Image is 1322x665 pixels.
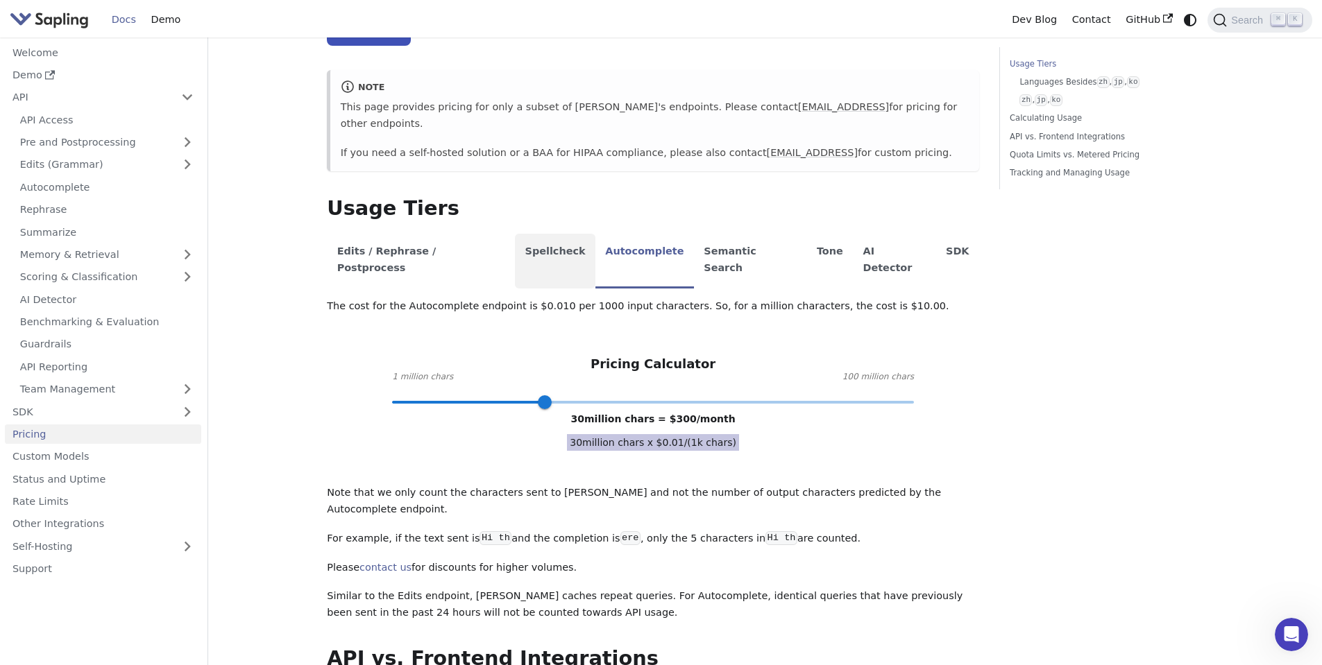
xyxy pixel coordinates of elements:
[144,9,188,31] a: Demo
[12,222,201,242] a: Summarize
[12,245,201,265] a: Memory & Retrieval
[5,447,201,467] a: Custom Models
[359,562,412,573] a: contact us
[1097,76,1110,88] code: zh
[1118,9,1180,31] a: GitHub
[5,469,201,489] a: Status and Uptime
[12,267,201,287] a: Scoring & Classification
[12,356,201,377] a: API Reporting
[765,531,797,545] code: Hi th
[12,312,201,332] a: Benchmarking & Evaluation
[1207,8,1312,33] button: Search (Command+K)
[327,485,979,518] p: Note that we only count the characters sent to [PERSON_NAME] and not the number of output charact...
[5,87,173,107] a: API
[10,10,94,30] a: Sapling.ai
[173,87,201,107] button: Collapse sidebar category 'API'
[767,147,858,158] a: [EMAIL_ADDRESS]
[12,379,201,399] a: Team Management
[1010,112,1198,125] a: Calculating Usage
[1271,13,1285,26] kbd: ⌘
[480,531,511,545] code: Hi th
[853,234,936,288] li: AI Detector
[1004,9,1064,31] a: Dev Blog
[1180,10,1201,30] button: Switch between dark and light mode (currently system mode)
[5,401,173,422] a: SDK
[842,370,914,384] span: 100 million chars
[327,588,979,621] p: Similar to the Edits endpoint, [PERSON_NAME] caches repeat queries. For Autocomplete, identical q...
[327,196,979,221] h2: Usage Tiers
[327,560,979,576] p: Please for discounts for higher volumes.
[936,234,979,288] li: SDK
[341,80,969,96] div: note
[5,424,201,444] a: Pricing
[1275,618,1308,651] iframe: Intercom live chat
[5,492,201,512] a: Rate Limits
[1050,94,1062,106] code: ko
[798,101,889,112] a: [EMAIL_ADDRESS]
[1019,94,1193,107] a: zh,jp,ko
[5,42,201,62] a: Welcome
[1288,13,1302,26] kbd: K
[12,132,201,153] a: Pre and Postprocessing
[327,530,979,547] p: For example, if the text sent is and the completion is , only the 5 characters in are counted.
[1035,94,1047,106] code: jp
[327,234,515,288] li: Edits / Rephrase / Postprocess
[1010,130,1198,144] a: API vs. Frontend Integrations
[10,10,89,30] img: Sapling.ai
[595,234,694,288] li: Autocomplete
[12,110,201,130] a: API Access
[694,234,807,288] li: Semantic Search
[104,9,144,31] a: Docs
[12,200,201,220] a: Rephrase
[515,234,595,288] li: Spellcheck
[341,99,969,132] p: This page provides pricing for only a subset of [PERSON_NAME]'s endpoints. Please contact for pri...
[327,298,979,315] p: The cost for the Autocomplete endpoint is $0.010 per 1000 input characters. So, for a million cha...
[5,559,201,579] a: Support
[567,434,739,451] span: 30 million chars x $ 0.01 /(1k chars)
[12,155,201,175] a: Edits (Grammar)
[1019,76,1193,89] a: Languages Besideszh,jp,ko
[5,514,201,534] a: Other Integrations
[807,234,854,288] li: Tone
[571,413,736,424] span: 30 million chars = $ 300 /month
[1010,166,1198,180] a: Tracking and Managing Usage
[1065,9,1119,31] a: Contact
[5,65,201,85] a: Demo
[392,370,453,384] span: 1 million chars
[173,401,201,422] button: Expand sidebar category 'SDK'
[1112,76,1124,88] code: jp
[620,531,641,545] code: ere
[1019,94,1032,106] code: zh
[591,356,715,372] h3: Pricing Calculator
[1010,58,1198,71] a: Usage Tiers
[1010,148,1198,162] a: Quota Limits vs. Metered Pricing
[12,177,201,197] a: Autocomplete
[12,289,201,309] a: AI Detector
[341,145,969,162] p: If you need a self-hosted solution or a BAA for HIPAA compliance, please also contact for custom ...
[1227,15,1271,26] span: Search
[1127,76,1139,88] code: ko
[5,536,201,556] a: Self-Hosting
[12,334,201,354] a: Guardrails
